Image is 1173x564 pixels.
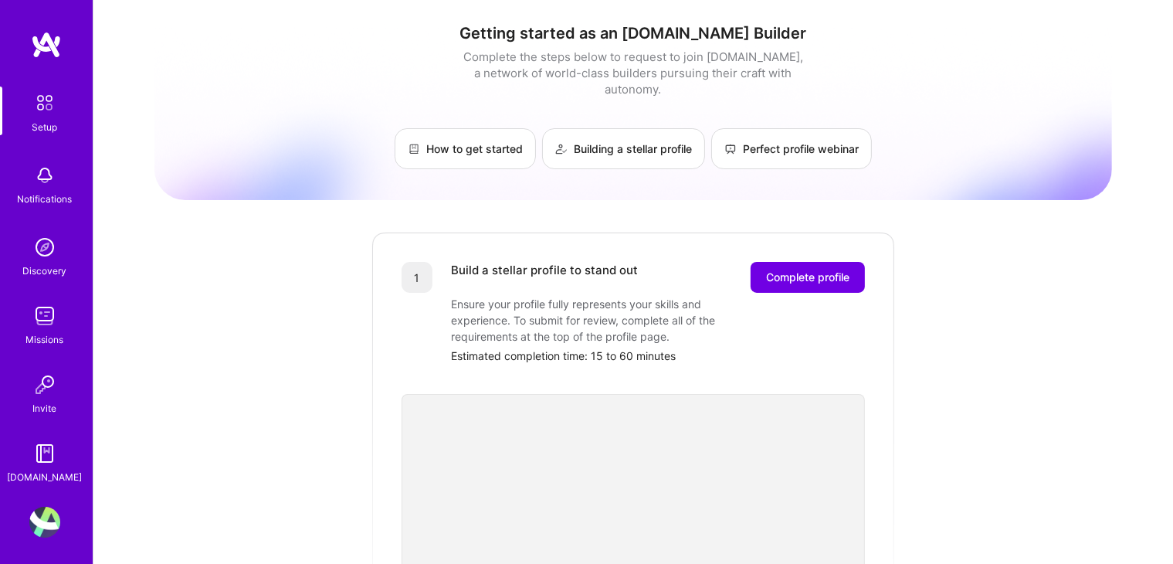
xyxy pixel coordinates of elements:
a: How to get started [395,128,536,169]
div: Build a stellar profile to stand out [451,262,638,293]
div: Ensure your profile fully represents your skills and experience. To submit for review, complete a... [451,296,760,345]
button: Complete profile [751,262,865,293]
h1: Getting started as an [DOMAIN_NAME] Builder [154,24,1112,42]
div: Complete the steps below to request to join [DOMAIN_NAME], a network of world-class builders purs... [459,49,807,97]
img: User Avatar [29,507,60,538]
img: setup [29,87,61,119]
img: Invite [29,369,60,400]
img: Building a stellar profile [555,143,568,155]
div: Setup [32,119,58,135]
div: 1 [402,262,432,293]
img: logo [31,31,62,59]
img: bell [29,160,60,191]
div: [DOMAIN_NAME] [8,469,83,485]
div: Invite [33,400,57,416]
img: Perfect profile webinar [724,143,737,155]
span: Complete profile [766,270,849,285]
img: teamwork [29,301,60,331]
div: Discovery [23,263,67,279]
div: Missions [26,331,64,348]
a: User Avatar [25,507,64,538]
img: How to get started [408,143,420,155]
div: Estimated completion time: 15 to 60 minutes [451,348,865,364]
img: discovery [29,232,60,263]
a: Building a stellar profile [542,128,705,169]
div: Notifications [18,191,73,207]
a: Perfect profile webinar [711,128,872,169]
img: guide book [29,438,60,469]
